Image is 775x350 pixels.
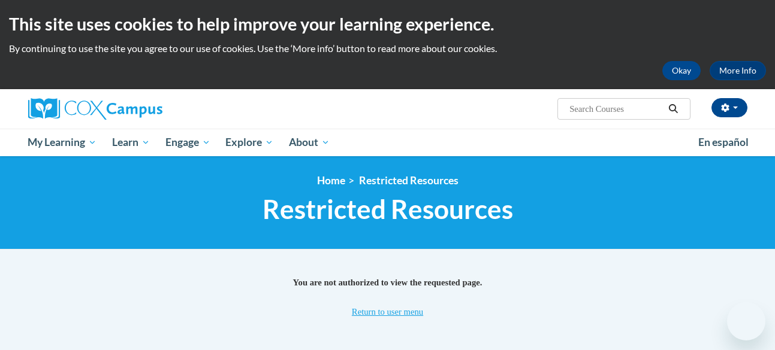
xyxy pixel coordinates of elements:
button: Okay [662,61,701,80]
span: Learn [112,135,150,150]
span: En español [698,136,749,148]
a: More Info [710,61,766,80]
a: Home [317,174,345,187]
span: My Learning [28,135,97,150]
a: Return to user menu [352,307,423,316]
span: Restricted Resources [263,193,513,225]
iframe: Button to launch messaging window [727,302,765,340]
span: Restricted Resources [359,174,459,187]
span: Engage [165,135,210,150]
input: Search Courses [568,102,664,116]
a: My Learning [20,129,105,156]
span: You are not authorized to view the requested page. [293,278,483,287]
span: About [289,135,330,150]
a: Engage [158,129,218,156]
a: Explore [218,129,281,156]
img: Cox Campus [28,98,162,120]
span: Explore [225,135,273,150]
a: En español [690,130,756,155]
a: About [281,129,337,156]
p: By continuing to use the site you agree to our use of cookies. Use the ‘More info’ button to read... [9,42,766,55]
div: Main menu [10,129,765,156]
h2: This site uses cookies to help improve your learning experience. [9,12,766,36]
button: Account Settings [711,98,747,117]
button: Search [664,102,682,116]
a: Learn [104,129,158,156]
a: Cox Campus [28,98,256,120]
